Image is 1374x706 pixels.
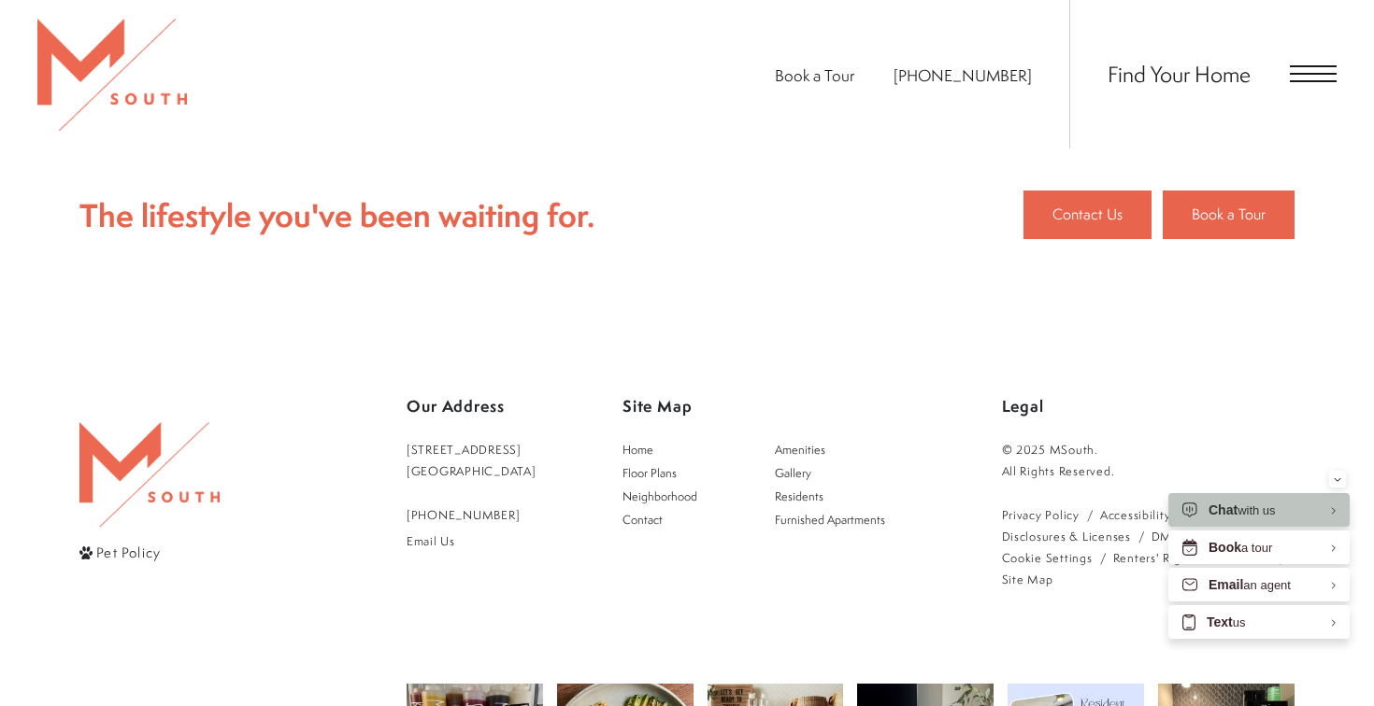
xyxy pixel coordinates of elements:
a: Greystar privacy policy [1002,504,1080,526]
a: Go to Contact [613,509,754,532]
a: Go to Neighborhood [613,486,754,509]
p: The lifestyle you've been waiting for. [79,191,594,241]
span: Neighborhood [623,488,697,504]
a: Accessibility Statement [1100,504,1233,526]
div: Main [613,439,907,532]
a: Website Site Map [1002,569,1053,590]
p: Site Map [623,389,916,424]
p: Legal [1002,389,1295,424]
span: Amenities [775,442,825,458]
a: Find Your Home [1108,59,1251,89]
p: All Rights Reserved. [1002,460,1295,482]
span: Contact Us [1052,203,1123,227]
a: Go to Residents [766,486,907,509]
span: [PHONE_NUMBER] [894,64,1032,86]
a: Email Us [407,530,537,552]
a: Renters' Rights & Resources [1113,547,1272,569]
span: Floor Plans [623,465,677,481]
a: Local and State Disclosures and License Information [1002,526,1131,547]
span: Contact [623,512,663,528]
span: Pet Policy [96,543,161,562]
img: MSouth [37,19,187,131]
span: Gallery [775,465,811,481]
a: Go to Furnished Apartments (opens in a new tab) [766,509,907,532]
a: Cookie Settings [1002,547,1093,569]
a: Greystar DMCA policy [1152,526,1190,547]
p: Our Address [407,389,537,424]
a: Go to Floor Plans [613,462,754,486]
img: MSouth [79,422,220,527]
a: Call Us [407,504,537,526]
span: Residents [775,488,823,504]
a: Go to Home [613,439,754,462]
span: Home [623,442,653,458]
button: Open Menu [1290,65,1337,82]
span: Book a Tour [1192,203,1266,227]
a: Book a Tour [1163,191,1295,239]
a: Call Us at 813-570-8014 [894,64,1032,86]
a: Go to Gallery [766,462,907,486]
a: Contact Us [1023,191,1152,239]
span: Furnished Apartments [775,512,885,528]
a: Book a Tour [775,64,854,86]
a: Go to Amenities [766,439,907,462]
a: Get Directions to 5110 South Manhattan Avenue Tampa, FL 33611 [407,439,537,482]
p: © 2025 MSouth. [1002,439,1295,460]
span: [PHONE_NUMBER] [407,507,520,523]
